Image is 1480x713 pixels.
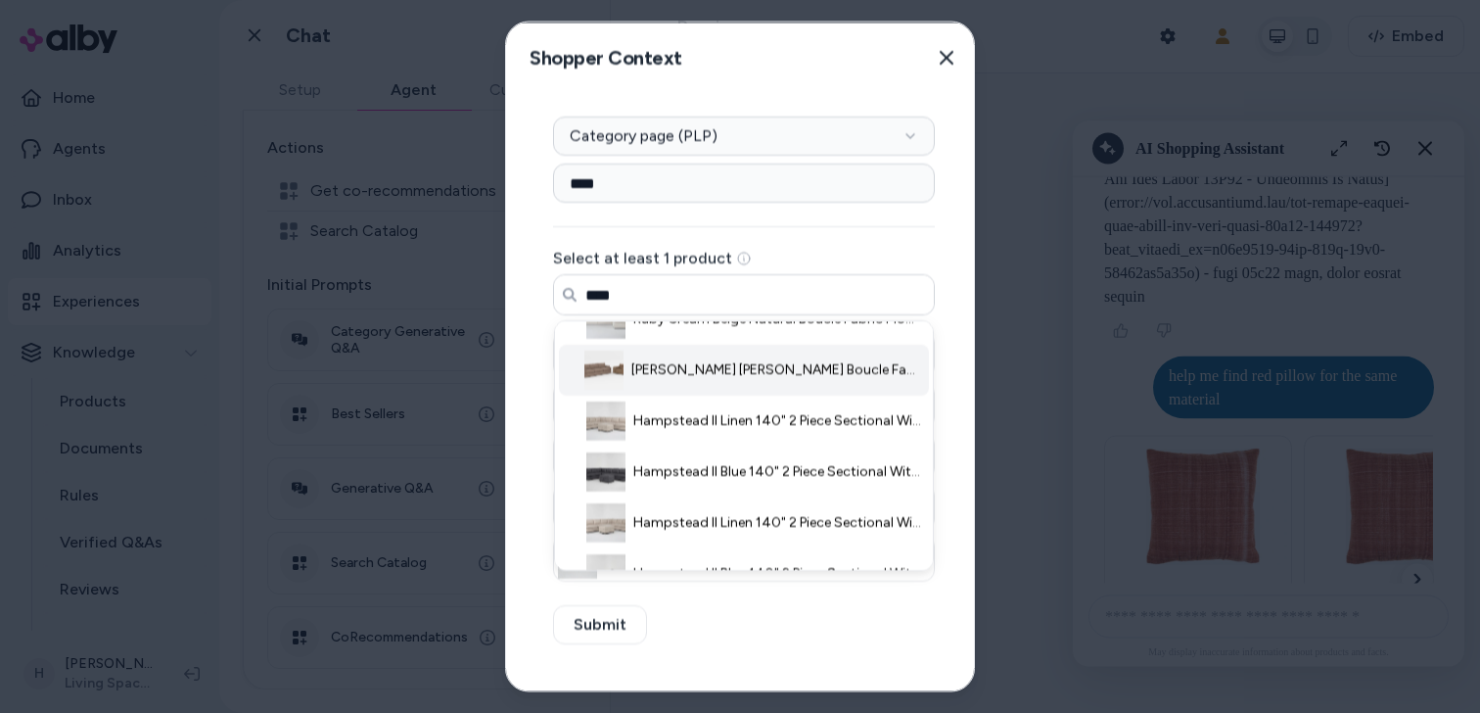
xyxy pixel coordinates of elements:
span: Hampstead II Blue 140" 2 Piece Sectional With Left Arm Facing Sofa & Ottoman - Loose Reversible Back [633,564,923,584]
label: Select at least 1 product [553,251,732,266]
button: Submit [553,605,647,644]
span: [PERSON_NAME] [PERSON_NAME] Boucle Fabric Modular 3 Piece Sofa-Rhone Light Brown Leather Oversize... [631,360,923,380]
img: Hampstead II Blue 140" 2 Piece Sectional With Right Arm Facing Sofa & Ottoman - Loose Reversible ... [586,452,625,492]
img: Hampstead II Linen 140" 2 Piece Sectional With Right Arm Facing Sofa & Ottoman - Loose Reversible... [586,402,625,441]
span: Hampstead II Linen 140" 2 Piece Sectional With Left Arm Facing Sofa & Ottoman - Loose Reversible ... [633,513,923,533]
h2: Shopper Context [522,37,682,77]
span: Hampstead II Blue 140" 2 Piece Sectional With Right Arm Facing Sofa & Ottoman - Loose Reversible ... [633,462,923,482]
img: Hampstead II Linen 140" 2 Piece Sectional With Left Arm Facing Sofa & Ottoman - Loose Reversible ... [586,503,625,543]
img: Aaliyah Mink Brown Boucle Fabric Modular 3 Piece Sofa-Rhone Light Brown Leather Oversized Swivel ... [584,351,624,390]
img: Hampstead II Blue 140" 2 Piece Sectional With Left Arm Facing Sofa & Ottoman - Loose Reversible Back [586,554,625,594]
span: Hampstead II Linen 140" 2 Piece Sectional With Right Arm Facing Sofa & Ottoman - Loose Reversible... [633,411,923,431]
